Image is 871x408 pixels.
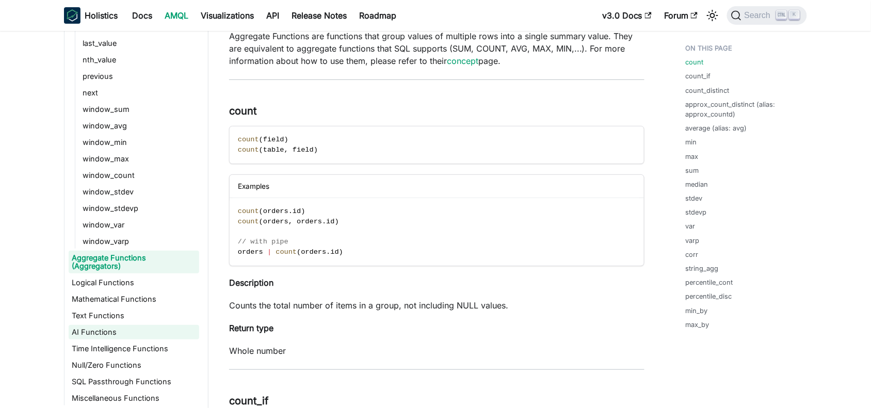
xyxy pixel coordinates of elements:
[69,341,199,356] a: Time Intelligence Functions
[79,152,199,166] a: window_max
[686,193,703,203] a: stdev
[335,218,339,225] span: )
[686,179,708,189] a: median
[69,325,199,339] a: AI Functions
[79,53,199,67] a: nth_value
[686,57,704,67] a: count
[69,374,199,389] a: SQL Passthrough Functions
[596,7,658,24] a: v3.0 Docs
[276,248,297,256] span: count
[79,36,199,51] a: last_value
[69,251,199,273] a: Aggregate Functions (Aggregators)
[301,207,305,215] span: )
[79,201,199,216] a: window_stdevp
[686,86,730,95] a: count_distinct
[238,238,288,246] span: // with pipe
[260,7,285,24] a: API
[331,248,339,256] span: id
[686,166,699,175] a: sum
[686,207,707,217] a: stdevp
[79,168,199,183] a: window_count
[293,207,301,215] span: id
[686,137,697,147] a: min
[263,146,284,154] span: table
[79,102,199,117] a: window_sum
[230,175,644,198] div: Examples
[69,292,199,306] a: Mathematical Functions
[79,119,199,133] a: window_avg
[229,278,273,288] strong: Description
[686,152,699,161] a: max
[263,218,288,225] span: orders
[79,69,199,84] a: previous
[288,218,293,225] span: ,
[238,218,259,225] span: count
[259,136,263,143] span: (
[285,7,353,24] a: Release Notes
[238,207,259,215] span: count
[69,358,199,372] a: Null/Zero Functions
[229,323,273,333] strong: Return type
[297,218,322,225] span: orders
[267,248,271,256] span: |
[229,345,644,357] p: Whole number
[229,30,644,67] p: Aggregate Functions are functions that group values of multiple rows into a single summary value....
[789,10,800,20] kbd: K
[64,7,118,24] a: HolisticsHolistics
[686,320,709,330] a: max_by
[284,146,288,154] span: ,
[263,136,284,143] span: field
[686,236,700,246] a: varp
[229,105,644,118] h3: count
[79,218,199,232] a: window_var
[658,7,704,24] a: Forum
[704,7,721,24] button: Switch between dark and light mode (currently light mode)
[326,248,330,256] span: .
[297,248,301,256] span: (
[322,218,326,225] span: .
[301,248,326,256] span: orders
[686,221,696,231] a: var
[85,9,118,22] b: Holistics
[79,185,199,199] a: window_stdev
[727,6,807,25] button: Search (Ctrl+K)
[79,234,199,249] a: window_varp
[263,207,288,215] span: orders
[686,71,711,81] a: count_if
[238,146,259,154] span: count
[686,100,801,119] a: approx_count_distinct (alias: approx_countd)
[238,136,259,143] span: count
[158,7,195,24] a: AMQL
[229,299,644,312] p: Counts the total number of items in a group, not including NULL values.
[741,11,777,20] span: Search
[339,248,343,256] span: )
[69,275,199,290] a: Logical Functions
[353,7,402,24] a: Roadmap
[293,146,314,154] span: field
[126,7,158,24] a: Docs
[284,136,288,143] span: )
[686,264,719,273] a: string_agg
[79,135,199,150] a: window_min
[238,248,263,256] span: orders
[686,291,732,301] a: percentile_disc
[195,7,260,24] a: Visualizations
[686,250,699,259] a: corr
[229,395,644,407] h3: count_if
[259,207,263,215] span: (
[259,146,263,154] span: (
[686,123,747,133] a: average (alias: avg)
[54,31,208,408] nav: Docs sidebar
[69,308,199,323] a: Text Functions
[686,306,708,316] a: min_by
[64,7,80,24] img: Holistics
[314,146,318,154] span: )
[447,56,478,66] a: concept
[259,218,263,225] span: (
[686,278,733,287] a: percentile_cont
[288,207,293,215] span: .
[326,218,334,225] span: id
[79,86,199,100] a: next
[69,391,199,405] a: Miscellaneous Functions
